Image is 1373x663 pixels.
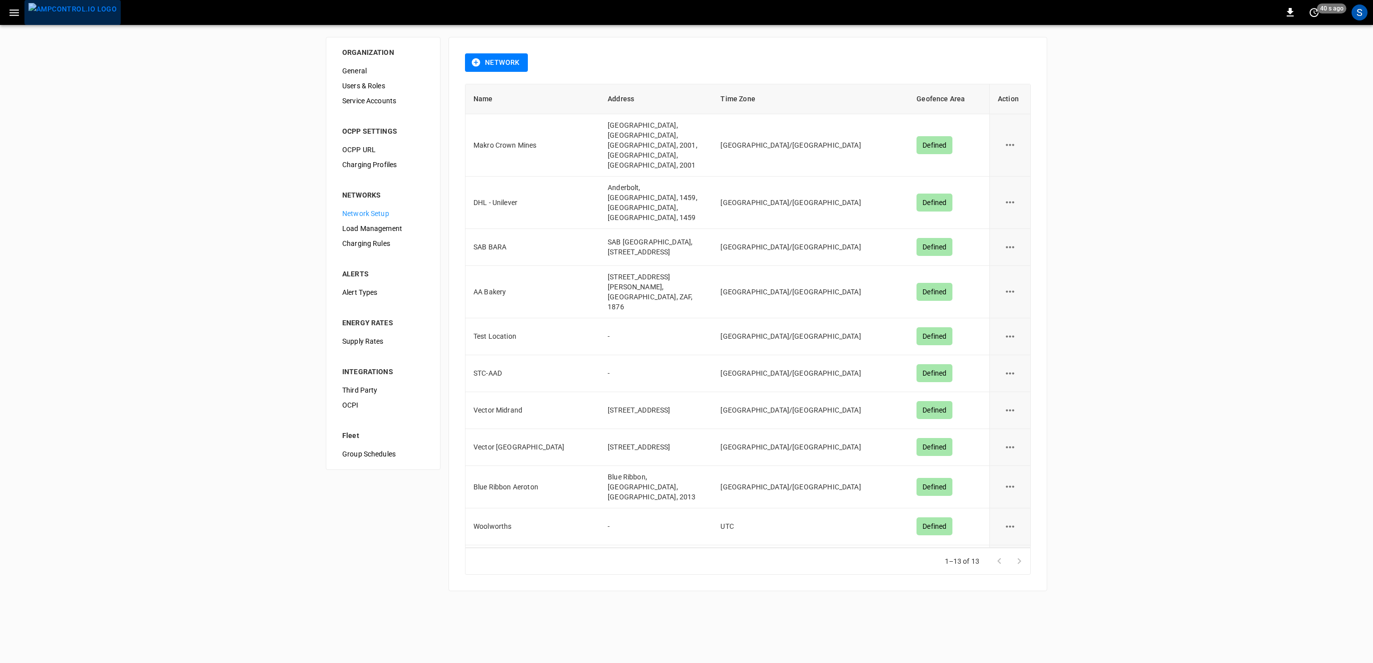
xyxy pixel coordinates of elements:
[334,93,432,108] div: Service Accounts
[334,63,432,78] div: General
[342,96,424,106] span: Service Accounts
[334,236,432,251] div: Charging Rules
[342,145,424,155] span: OCPP URL
[998,235,1022,259] button: network options
[916,401,952,419] div: Defined
[712,266,909,318] td: [GEOGRAPHIC_DATA]/[GEOGRAPHIC_DATA]
[989,84,1030,114] th: Action
[342,47,424,57] div: ORGANIZATION
[28,3,117,15] img: ampcontrol.io logo
[342,367,424,377] div: INTEGRATIONS
[998,435,1022,459] button: network options
[712,114,909,177] td: [GEOGRAPHIC_DATA]/[GEOGRAPHIC_DATA]
[916,238,952,256] div: Defined
[600,114,712,177] td: [GEOGRAPHIC_DATA], [GEOGRAPHIC_DATA], [GEOGRAPHIC_DATA], 2001, [GEOGRAPHIC_DATA], [GEOGRAPHIC_DAT...
[465,114,600,177] td: Makro Crown Mines
[600,318,712,355] td: -
[600,429,712,466] td: [STREET_ADDRESS]
[945,556,980,566] p: 1–13 of 13
[600,392,712,429] td: [STREET_ADDRESS]
[909,84,989,114] th: Geofence Area
[998,398,1022,423] button: network options
[342,431,424,441] div: Fleet
[916,438,952,456] div: Defined
[998,133,1022,157] button: network options
[342,66,424,76] span: General
[916,517,952,535] div: Defined
[712,545,909,582] td: [GEOGRAPHIC_DATA]/[GEOGRAPHIC_DATA]
[600,545,712,582] td: [STREET_ADDRESS]
[342,81,424,91] span: Users & Roles
[465,318,600,355] td: Test Location
[465,229,600,266] td: SAB BARA
[465,84,600,114] th: Name
[712,355,909,392] td: [GEOGRAPHIC_DATA]/[GEOGRAPHIC_DATA]
[342,449,424,459] span: Group Schedules
[465,53,528,72] button: Network
[712,177,909,229] td: [GEOGRAPHIC_DATA]/[GEOGRAPHIC_DATA]
[600,266,712,318] td: [STREET_ADDRESS][PERSON_NAME], [GEOGRAPHIC_DATA], ZAF, 1876
[342,190,424,200] div: NETWORKS
[998,361,1022,386] button: network options
[600,177,712,229] td: Anderbolt, [GEOGRAPHIC_DATA], 1459, [GEOGRAPHIC_DATA], [GEOGRAPHIC_DATA], 1459
[334,446,432,461] div: Group Schedules
[998,514,1022,539] button: network options
[334,221,432,236] div: Load Management
[465,429,600,466] td: Vector [GEOGRAPHIC_DATA]
[600,466,712,508] td: Blue Ribbon, [GEOGRAPHIC_DATA], [GEOGRAPHIC_DATA], 2013
[998,324,1022,349] button: network options
[342,318,424,328] div: ENERGY RATES
[465,266,600,318] td: AA Bakery
[334,334,432,349] div: Supply Rates
[600,229,712,266] td: SAB [GEOGRAPHIC_DATA], [STREET_ADDRESS]
[342,238,424,249] span: Charging Rules
[342,223,424,234] span: Load Management
[1306,4,1322,20] button: set refresh interval
[600,508,712,545] td: -
[342,126,424,136] div: OCPP SETTINGS
[334,206,432,221] div: Network Setup
[465,466,600,508] td: Blue Ribbon Aeroton
[1352,4,1368,20] div: profile-icon
[916,194,952,212] div: Defined
[712,229,909,266] td: [GEOGRAPHIC_DATA]/[GEOGRAPHIC_DATA]
[465,355,600,392] td: STC-AAD
[342,385,424,396] span: Third Party
[712,318,909,355] td: [GEOGRAPHIC_DATA]/[GEOGRAPHIC_DATA]
[334,398,432,413] div: OCPI
[712,508,909,545] td: UTC
[342,160,424,170] span: Charging Profiles
[334,78,432,93] div: Users & Roles
[465,508,600,545] td: Woolworths
[712,392,909,429] td: [GEOGRAPHIC_DATA]/[GEOGRAPHIC_DATA]
[465,177,600,229] td: DHL - Unilever
[334,383,432,398] div: Third Party
[334,142,432,157] div: OCPP URL
[600,84,712,114] th: Address
[998,279,1022,304] button: network options
[998,474,1022,499] button: network options
[916,136,952,154] div: Defined
[712,429,909,466] td: [GEOGRAPHIC_DATA]/[GEOGRAPHIC_DATA]
[342,400,424,411] span: OCPI
[334,285,432,300] div: Alert Types
[342,336,424,347] span: Supply Rates
[916,478,952,496] div: Defined
[334,157,432,172] div: Charging Profiles
[342,287,424,298] span: Alert Types
[1317,3,1347,13] span: 40 s ago
[998,190,1022,215] button: network options
[712,466,909,508] td: [GEOGRAPHIC_DATA]/[GEOGRAPHIC_DATA]
[916,283,952,301] div: Defined
[342,269,424,279] div: ALERTS
[600,355,712,392] td: -
[916,327,952,345] div: Defined
[712,84,909,114] th: Time Zone
[465,545,600,582] td: Volvo-com-DBN
[916,364,952,382] div: Defined
[342,209,424,219] span: Network Setup
[465,392,600,429] td: Vector Midrand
